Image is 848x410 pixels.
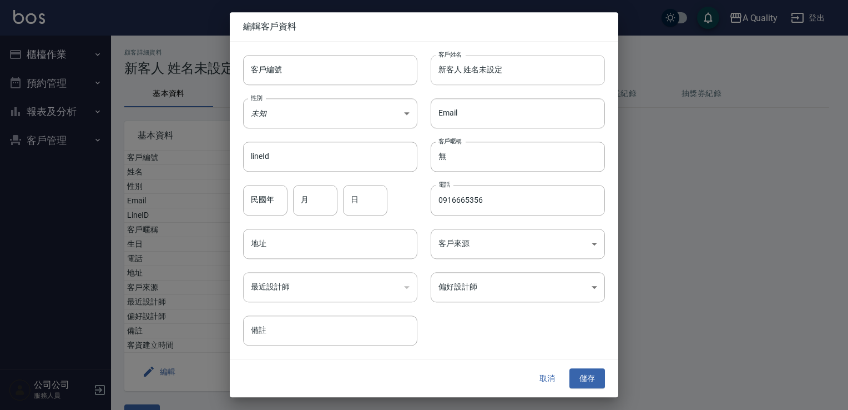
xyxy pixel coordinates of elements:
label: 性別 [251,93,263,102]
span: 編輯客戶資料 [243,21,605,32]
label: 客戶姓名 [438,50,462,58]
label: 客戶暱稱 [438,137,462,146]
label: 電話 [438,181,450,189]
em: 未知 [251,109,266,118]
button: 儲存 [569,368,605,389]
button: 取消 [529,368,565,389]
